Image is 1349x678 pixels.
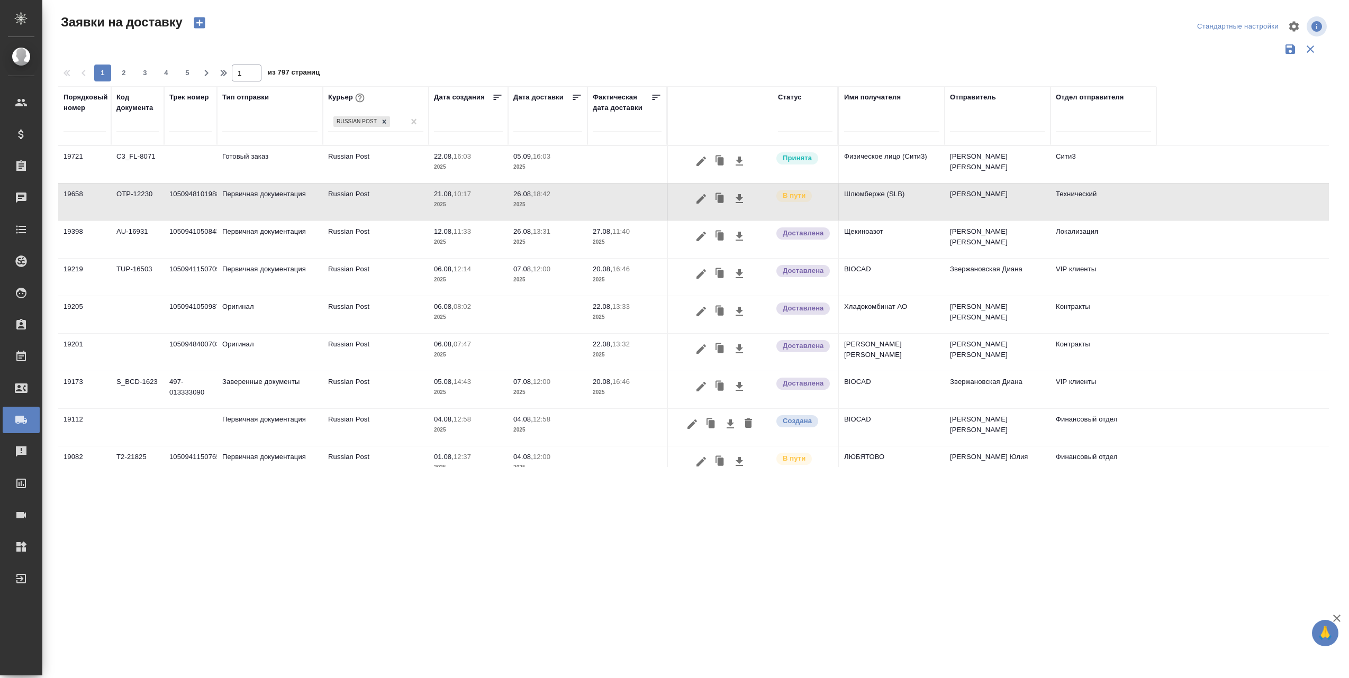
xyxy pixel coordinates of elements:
p: 16:46 [612,378,630,386]
p: 14:43 [454,378,471,386]
p: 04.08, [513,453,533,461]
div: Трек номер [169,92,209,103]
td: 19219 [58,259,111,296]
td: Сити3 [1051,146,1156,183]
td: Russian Post [323,221,429,258]
p: 07.08, [513,265,533,273]
p: 04.08, [513,415,533,423]
td: [PERSON_NAME] [PERSON_NAME] [945,334,1051,371]
span: Заявки на доставку [58,14,183,31]
p: 10:17 [454,190,471,198]
p: 2025 [593,387,662,398]
td: Звержановская Диана [945,259,1051,296]
span: 🙏 [1316,622,1334,644]
td: Щекиноазот [839,221,945,258]
td: Russian Post [323,259,429,296]
td: 19201 [58,334,111,371]
p: 22.08, [593,340,612,348]
p: 06.08, [434,265,454,273]
button: Создать [187,14,212,32]
p: 07.08, [513,378,533,386]
td: Готовый заказ [217,146,323,183]
p: 26.08, [513,227,533,235]
td: Локализация [1051,221,1156,258]
div: Отдел отправителя [1056,92,1124,103]
p: 22.08, [593,303,612,310]
td: Т2-21825 [111,446,164,483]
p: 05.09, [513,152,533,160]
td: Russian Post [323,146,429,183]
span: 2 [115,68,132,78]
button: Клонировать [710,226,730,246]
p: 01.08, [434,453,454,461]
button: 5 [179,65,196,81]
td: Первичная документация [217,184,323,221]
td: Контракты [1051,296,1156,333]
div: Заявка принята в работу [775,452,832,466]
button: 4 [158,65,175,81]
p: Доставлена [783,228,823,239]
button: Редактировать [692,189,710,209]
button: Редактировать [692,226,710,246]
td: [PERSON_NAME] Юлия [945,446,1051,483]
span: 4 [158,68,175,78]
button: Клонировать [710,301,730,322]
p: 12:00 [533,378,550,386]
p: 2025 [434,387,503,398]
td: Russian Post [323,371,429,408]
button: Клонировать [710,264,730,284]
td: BIOCAD [839,371,945,408]
td: Технический [1051,184,1156,221]
div: Фактическая дата доставки [593,92,651,113]
p: 21.08, [434,190,454,198]
td: Russian Post [323,446,429,483]
span: 5 [179,68,196,78]
button: Сбросить фильтры [1300,39,1320,59]
div: Документы доставлены, фактическая дата доставки проставиться автоматически [775,226,832,241]
td: Russian Post [323,184,429,221]
p: 16:46 [612,265,630,273]
div: Дата доставки [513,92,564,103]
div: Код документа [116,92,159,113]
p: 13:31 [533,227,550,235]
p: 2025 [434,425,503,435]
button: 🙏 [1312,620,1338,646]
button: 3 [137,65,153,81]
p: 2025 [434,350,503,360]
p: 13:33 [612,303,630,310]
p: 2025 [434,274,503,285]
div: Новая заявка, еще не передана в работу [775,414,832,428]
p: 12:00 [533,265,550,273]
p: 12:00 [533,453,550,461]
span: из 797 страниц [268,66,320,81]
td: 19721 [58,146,111,183]
p: 2025 [593,237,662,248]
td: 10509484007033 [164,334,217,371]
td: Финансовый отдел [1051,409,1156,446]
td: Russian Post [323,409,429,446]
p: 2025 [593,274,662,285]
div: Документы доставлены, фактическая дата доставки проставиться автоматически [775,377,832,391]
span: 3 [137,68,153,78]
button: Клонировать [710,189,730,209]
td: 497-013333090 [164,371,217,408]
td: Russian Post [323,296,429,333]
p: 2025 [513,425,582,435]
td: C3_FL-8071 [111,146,164,183]
td: 19658 [58,184,111,221]
p: Принята [783,153,812,163]
td: Физическое лицо (Сити3) [839,146,945,183]
p: 13:32 [612,340,630,348]
td: 19173 [58,371,111,408]
p: 16:03 [533,152,550,160]
button: Клонировать [701,414,721,434]
p: 05.08, [434,378,454,386]
p: 2025 [513,199,582,210]
p: 2025 [434,312,503,323]
td: [PERSON_NAME] [945,184,1051,221]
button: Редактировать [692,264,710,284]
div: Документы доставлены, фактическая дата доставки проставиться автоматически [775,264,832,278]
button: 2 [115,65,132,81]
p: 2025 [434,237,503,248]
div: Документы доставлены, фактическая дата доставки проставиться автоматически [775,339,832,353]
